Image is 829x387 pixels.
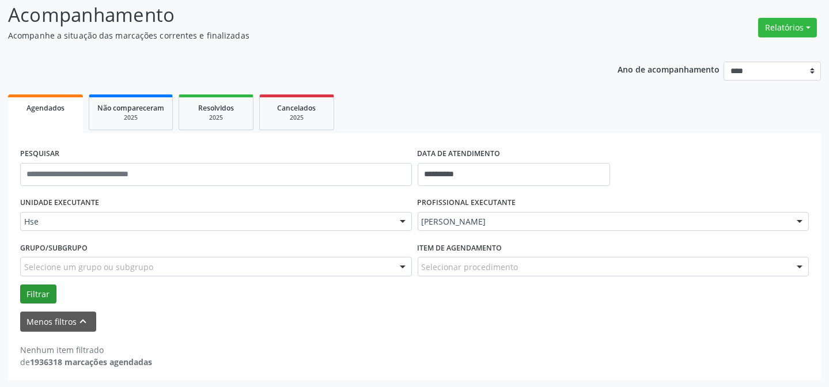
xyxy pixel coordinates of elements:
i: keyboard_arrow_up [77,315,90,328]
label: PROFISSIONAL EXECUTANTE [418,194,516,212]
span: Hse [24,216,388,227]
label: DATA DE ATENDIMENTO [418,145,501,163]
label: Item de agendamento [418,239,502,257]
label: PESQUISAR [20,145,59,163]
p: Acompanhamento [8,1,577,29]
span: Não compareceram [97,103,164,113]
span: Resolvidos [198,103,234,113]
button: Relatórios [758,18,817,37]
label: Grupo/Subgrupo [20,239,88,257]
p: Acompanhe a situação das marcações correntes e finalizadas [8,29,577,41]
button: Menos filtroskeyboard_arrow_up [20,312,96,332]
div: 2025 [97,113,164,122]
span: Agendados [27,103,65,113]
span: [PERSON_NAME] [422,216,786,227]
div: 2025 [187,113,245,122]
strong: 1936318 marcações agendadas [30,356,152,367]
div: Nenhum item filtrado [20,344,152,356]
span: Selecione um grupo ou subgrupo [24,261,153,273]
span: Cancelados [278,103,316,113]
div: 2025 [268,113,325,122]
span: Selecionar procedimento [422,261,518,273]
button: Filtrar [20,284,56,304]
p: Ano de acompanhamento [618,62,720,76]
div: de [20,356,152,368]
label: UNIDADE EXECUTANTE [20,194,99,212]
